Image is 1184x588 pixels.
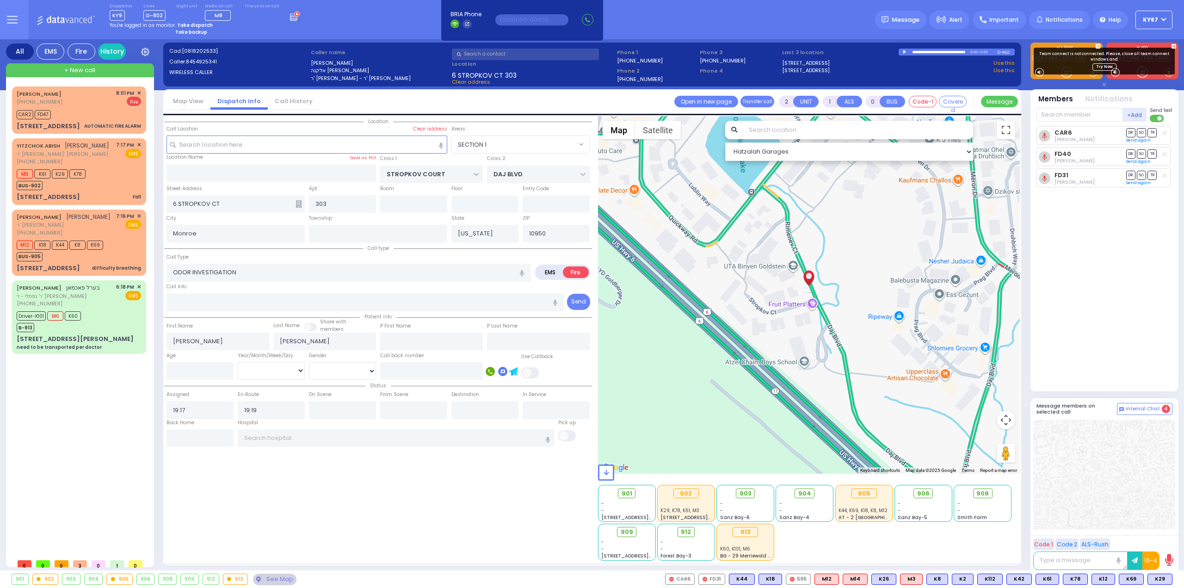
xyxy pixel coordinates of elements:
label: On Scene [309,391,332,398]
span: - [601,538,604,545]
span: BUS-905 [17,252,43,261]
span: Important [989,16,1019,24]
label: ר' [PERSON_NAME] - ר' [PERSON_NAME] [311,74,449,82]
label: Areas [451,125,465,133]
div: 905 [851,489,877,499]
p: Team connect is not connected. Please, close all team connect windows and [1037,51,1171,62]
span: [PERSON_NAME] [66,213,111,221]
span: 0 [129,560,142,567]
span: - [779,500,782,507]
div: K18 [758,574,782,585]
label: Caller: [169,58,308,66]
h5: Message members on selected call [1036,403,1117,415]
span: 6:18 PM [116,284,134,291]
a: Dispatch info [210,97,268,105]
label: Dispatcher [110,4,133,9]
div: K26 [871,574,896,585]
span: - [601,545,604,552]
div: M3 [900,574,923,585]
span: [PHONE_NUMBER] [17,300,62,307]
div: BLS [952,574,974,585]
div: BLS [729,574,755,585]
span: - [660,545,663,552]
span: Phone 4 [700,67,779,75]
div: [STREET_ADDRESS][PERSON_NAME] [17,334,134,344]
label: KJFD [1106,46,1178,52]
label: Assigned [166,391,189,398]
label: Street Address [166,185,202,192]
span: - [720,500,723,507]
span: DR [1126,171,1135,179]
span: 3 [73,560,87,567]
a: K29 [1033,55,1046,62]
button: +Add [1123,108,1147,122]
a: History [98,43,126,60]
label: Clear address [413,125,447,133]
span: DR [1126,149,1135,158]
span: - [779,507,782,514]
span: 904 [798,489,811,498]
span: - [898,507,900,514]
span: - [601,500,604,507]
label: [PHONE_NUMBER] [700,57,746,64]
span: ✕ [137,89,141,97]
label: [PERSON_NAME] [311,59,449,67]
span: BG - 29 Merriewold S. [720,552,772,559]
div: 912 [203,574,219,584]
label: Location [452,60,614,68]
strong: Take backup [175,29,207,36]
label: Pick up [558,419,576,427]
button: UNIT [793,96,819,107]
span: EMS [125,220,141,229]
span: TR [1147,128,1157,137]
div: [STREET_ADDRESS] [17,122,80,131]
span: K8 [69,241,86,250]
label: First Name [166,322,193,330]
span: K44 [52,241,68,250]
span: 0 [18,560,31,567]
span: Joel Sandel [1054,136,1095,143]
span: - [898,500,900,507]
input: Search a contact [452,49,599,60]
span: Call type [363,245,394,252]
span: Fire [127,97,141,106]
div: BLS [977,574,1003,585]
div: FD31 [698,574,725,585]
span: CAR2 [17,110,33,119]
span: You're logged in as monitor. [110,22,176,29]
span: Jacob Friedman [1054,157,1095,164]
a: [STREET_ADDRESS] [782,67,830,74]
label: Call back number [380,352,424,359]
a: [PERSON_NAME] [17,284,62,291]
label: Apt [309,185,317,192]
span: [PHONE_NUMBER] [17,158,62,165]
span: 909 [621,527,633,537]
span: ר' [PERSON_NAME] [17,221,111,229]
span: ר' [PERSON_NAME]' [PERSON_NAME] [17,150,109,158]
div: 595 [786,574,811,585]
label: Caller name [311,49,449,56]
span: Notifications [1046,16,1083,24]
div: EMS [37,43,64,60]
span: 906 [917,489,930,498]
label: City [166,215,176,222]
span: 0 [55,560,68,567]
span: [0818202533] [182,47,218,55]
label: Lines [143,4,166,9]
span: B-913 [17,323,34,332]
div: BLS [1091,574,1115,585]
button: Drag Pegman onto the map to open Street View [997,444,1015,463]
div: / [978,47,980,57]
button: Internal Chat 4 [1117,403,1172,415]
span: - [720,507,723,514]
span: Phone 1 [617,49,697,56]
div: BLS [1006,574,1032,585]
span: [STREET_ADDRESS][PERSON_NAME] [660,514,748,521]
span: Elimeilech Friedman [1054,179,1095,186]
button: ALS-Rush [1080,538,1110,550]
div: M12 [814,574,839,585]
span: 908 [976,489,989,498]
div: [STREET_ADDRESS] [17,192,80,202]
div: BLS [926,574,948,585]
span: - [601,507,604,514]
